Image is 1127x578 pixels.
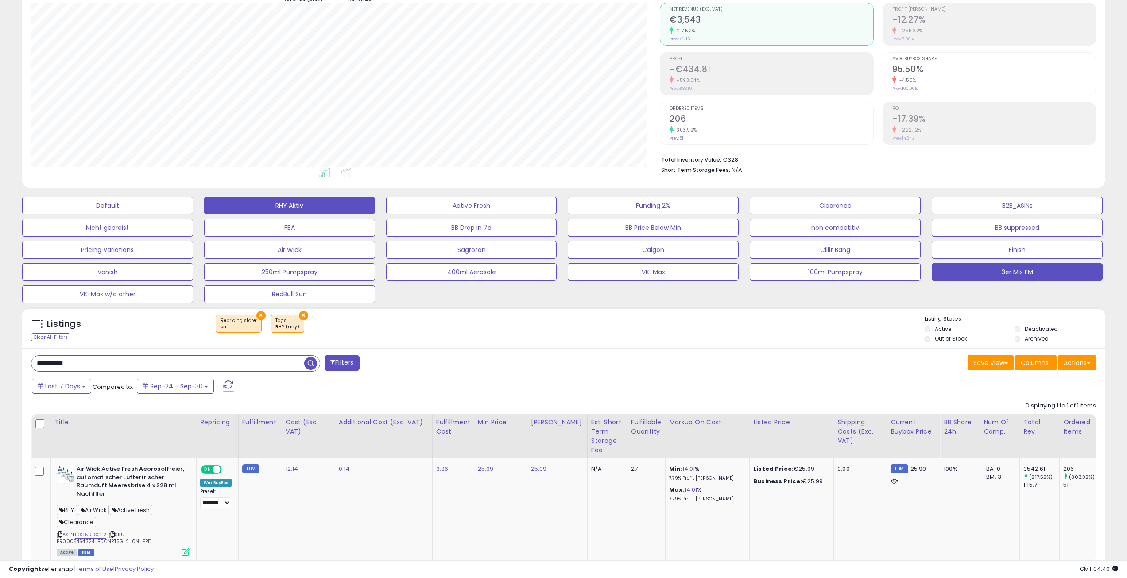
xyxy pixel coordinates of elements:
[984,418,1016,436] div: Num of Comp.
[591,465,620,473] div: N/A
[568,241,739,259] button: Calgon
[670,106,873,111] span: Ordered Items
[78,505,109,515] span: Air Wick
[837,465,880,473] div: 0.00
[750,219,921,237] button: non competitiv
[891,464,908,473] small: FBM
[669,465,682,473] b: Min:
[1063,481,1099,489] div: 51
[753,418,830,427] div: Listed Price
[386,241,557,259] button: Sagrotan
[670,114,873,126] h2: 206
[837,418,883,446] div: Shipping Costs (Exc. VAT)
[150,382,203,391] span: Sep-24 - Sep-30
[670,7,873,12] span: Net Revenue (Exc. VAT)
[22,219,193,237] button: Nicht gepreist
[670,64,873,76] h2: -€434.81
[45,382,80,391] span: Last 7 Days
[892,36,914,42] small: Prev: 7.90%
[892,86,918,91] small: Prev: 100.00%
[1021,358,1049,367] span: Columns
[1080,565,1118,573] span: 2025-10-8 04:40 GMT
[200,489,232,508] div: Preset:
[204,263,375,281] button: 250ml Pumpspray
[670,86,692,91] small: Prev: €88.19
[750,241,921,259] button: Cillit Bang
[932,263,1103,281] button: 3er Mix FM
[753,477,827,485] div: €25.99
[531,418,584,427] div: [PERSON_NAME]
[669,465,743,481] div: %
[750,263,921,281] button: 100ml Pumpspray
[891,418,936,436] div: Current Buybox Price
[661,166,730,174] b: Short Term Storage Fees:
[9,565,154,574] div: seller snap | |
[22,197,193,214] button: Default
[896,127,922,133] small: -222.12%
[531,465,547,473] a: 25.99
[670,15,873,27] h2: €3,543
[22,263,193,281] button: Vanish
[200,418,235,427] div: Repricing
[892,106,1096,111] span: ROI
[669,485,685,494] b: Max:
[386,219,557,237] button: BB Drop in 7d
[47,318,81,330] h5: Listings
[932,241,1103,259] button: Finish
[1023,418,1056,436] div: Total Rev.
[1025,335,1049,342] label: Archived
[200,479,232,487] div: Win BuyBox
[674,77,700,84] small: -593.04%
[436,418,470,436] div: Fulfillment Cost
[275,317,299,330] span: Tags :
[242,418,278,427] div: Fulfillment
[57,465,74,483] img: 41youn4QzDL._SL40_.jpg
[57,505,77,515] span: RHY
[935,325,951,333] label: Active
[896,27,923,34] small: -255.32%
[77,465,184,500] b: Air Wick Active Fresh Aeorosolfreier, automatischer Lufterfrischer Raumduft Meeresbrise 4 x 228 m...
[968,355,1014,370] button: Save View
[932,197,1103,214] button: B2B_ASINs
[935,335,967,342] label: Out of Stock
[339,465,350,473] a: 0.14
[1029,473,1053,481] small: (217.52%)
[892,136,914,141] small: Prev: 14.24%
[339,418,429,427] div: Additional Cost (Exc. VAT)
[137,379,214,394] button: Sep-24 - Sep-30
[256,311,266,320] button: ×
[115,565,154,573] a: Privacy Policy
[1023,481,1059,489] div: 1115.7
[669,475,743,481] p: 7.79% Profit [PERSON_NAME]
[22,285,193,303] button: VK-Max w/o other
[93,383,133,391] span: Compared to:
[674,127,697,133] small: 303.92%
[1023,465,1059,473] div: 3542.61
[386,263,557,281] button: 400ml Aerosole
[944,418,976,436] div: BB Share 24h.
[32,379,91,394] button: Last 7 Days
[286,418,331,436] div: Cost (Exc. VAT)
[76,565,113,573] a: Terms of Use
[1026,402,1096,410] div: Displaying 1 to 1 of 1 items
[436,465,449,473] a: 3.96
[202,466,213,473] span: ON
[753,477,802,485] b: Business Price:
[670,136,683,141] small: Prev: 51
[925,315,1105,323] p: Listing States:
[892,7,1096,12] span: Profit [PERSON_NAME]
[78,549,94,556] span: FBM
[670,36,690,42] small: Prev: €1,116
[753,465,794,473] b: Listed Price:
[22,241,193,259] button: Pricing Variations
[275,324,299,330] div: RHY (any)
[591,418,624,455] div: Est. Short Term Storage Fee
[631,418,662,436] div: Fulfillable Quantity
[568,263,739,281] button: VK-Max
[1069,473,1095,481] small: (303.92%)
[892,15,1096,27] h2: -12.27%
[896,77,916,84] small: -4.50%
[221,317,257,330] span: Repricing state :
[669,486,743,502] div: %
[1015,355,1057,370] button: Columns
